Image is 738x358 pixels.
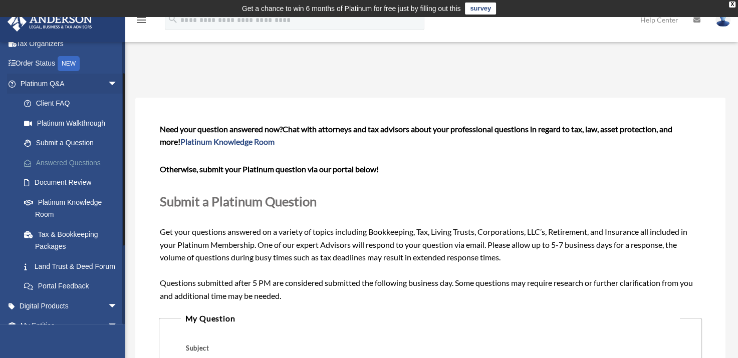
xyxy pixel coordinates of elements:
[135,18,147,26] a: menu
[14,224,133,256] a: Tax & Bookkeeping Packages
[160,124,672,147] span: Chat with attorneys and tax advisors about your professional questions in regard to tax, law, ass...
[7,316,133,336] a: My Entitiesarrow_drop_down
[160,194,317,209] span: Submit a Platinum Question
[167,14,178,25] i: search
[180,137,275,146] a: Platinum Knowledge Room
[465,3,496,15] a: survey
[715,13,730,27] img: User Pic
[181,311,679,325] legend: My Question
[7,74,133,94] a: Platinum Q&Aarrow_drop_down
[7,34,133,54] a: Tax Organizers
[14,153,133,173] a: Answered Questions
[14,173,133,193] a: Document Review
[160,124,283,134] span: Need your question answered now?
[14,133,128,153] a: Submit a Question
[5,12,95,32] img: Anderson Advisors Platinum Portal
[160,164,379,174] b: Otherwise, submit your Platinum question via our portal below!
[160,124,701,301] span: Get your questions answered on a variety of topics including Bookkeeping, Tax, Living Trusts, Cor...
[7,296,133,316] a: Digital Productsarrow_drop_down
[7,54,133,74] a: Order StatusNEW
[108,74,128,94] span: arrow_drop_down
[14,94,133,114] a: Client FAQ
[108,316,128,336] span: arrow_drop_down
[242,3,461,15] div: Get a chance to win 6 months of Platinum for free just by filling out this
[58,56,80,71] div: NEW
[135,14,147,26] i: menu
[14,276,133,296] a: Portal Feedback
[14,256,133,276] a: Land Trust & Deed Forum
[182,342,277,356] label: Subject
[14,113,133,133] a: Platinum Walkthrough
[108,296,128,316] span: arrow_drop_down
[14,192,133,224] a: Platinum Knowledge Room
[729,2,735,8] div: close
